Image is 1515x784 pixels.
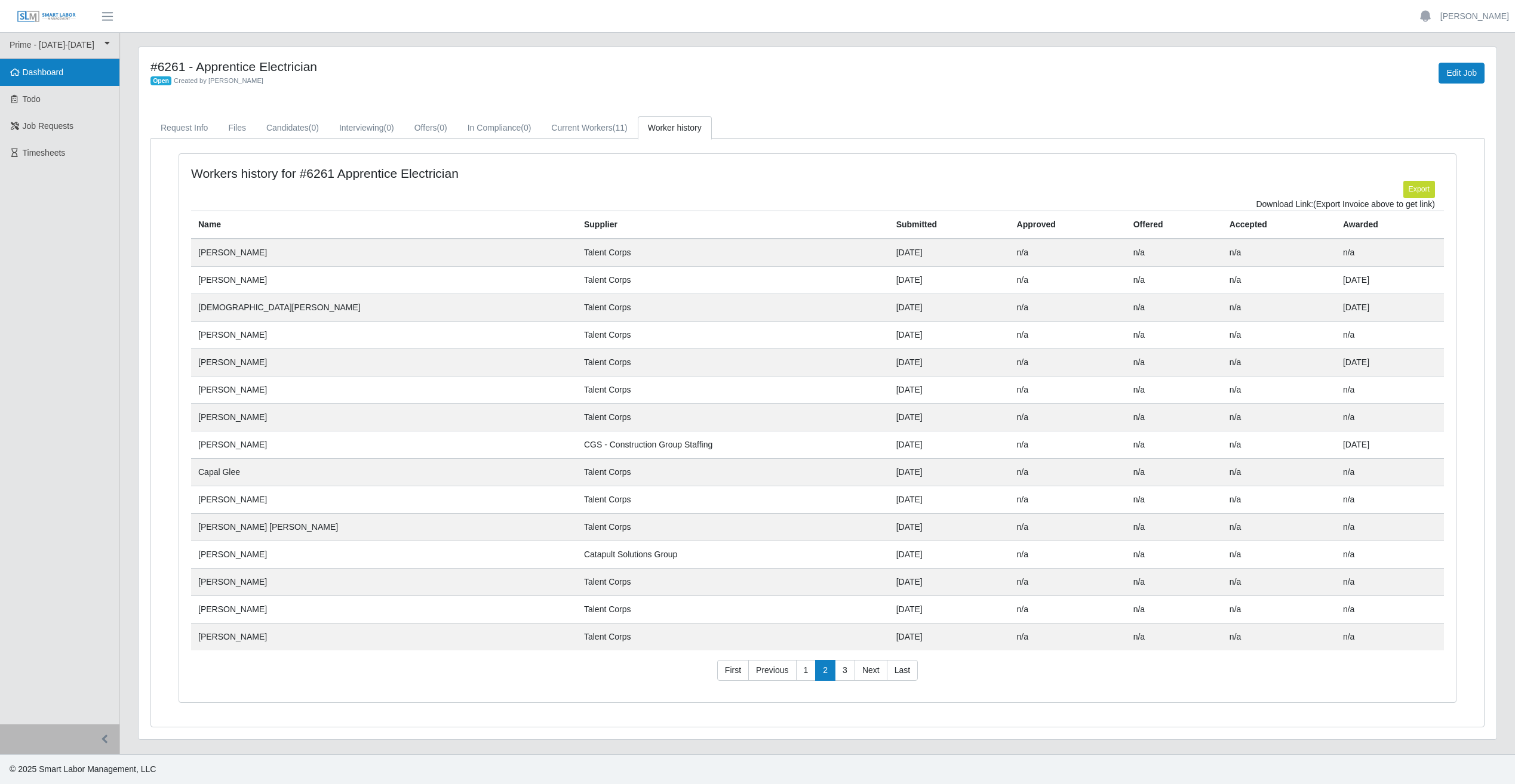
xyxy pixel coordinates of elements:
a: Offers [404,116,457,140]
a: 3 [835,660,855,681]
td: n/a [1336,458,1444,486]
td: n/a [1126,348,1222,376]
td: n/a [1126,568,1222,595]
td: Talent Corps [577,376,889,403]
a: Current Workers [541,116,637,140]
td: n/a [1222,541,1336,568]
td: Talent Corps [577,513,889,541]
a: Next [855,660,887,681]
a: In Compliance [457,116,542,140]
span: Open [150,76,171,86]
td: [DATE] [889,623,1010,650]
td: Talent Corps [577,486,889,513]
td: Capal Glee [191,458,577,486]
td: [DATE] [889,595,1010,623]
span: Job Requests [23,121,74,131]
td: n/a [1010,623,1126,650]
th: Supplier [577,211,889,239]
td: n/a [1336,403,1444,431]
td: n/a [1336,568,1444,595]
td: n/a [1222,513,1336,541]
td: n/a [1336,513,1444,541]
td: n/a [1010,266,1126,294]
td: n/a [1126,541,1222,568]
td: n/a [1126,266,1222,294]
td: [PERSON_NAME] [191,348,577,376]
td: n/a [1010,568,1126,595]
td: n/a [1222,348,1336,376]
a: 2 [815,660,835,681]
td: [PERSON_NAME] [PERSON_NAME] [191,513,577,541]
td: [PERSON_NAME] [191,376,577,403]
td: [DATE] [889,431,1010,458]
td: n/a [1126,623,1222,650]
a: First [717,660,749,681]
td: n/a [1336,623,1444,650]
td: n/a [1336,595,1444,623]
td: n/a [1222,431,1336,458]
td: Talent Corps [577,623,889,650]
td: Talent Corps [577,595,889,623]
td: Talent Corps [577,403,889,431]
a: Request Info [150,116,218,140]
td: n/a [1126,595,1222,623]
td: [DATE] [889,403,1010,431]
a: [PERSON_NAME] [1440,10,1509,23]
img: SLM Logo [17,10,76,23]
a: Edit Job [1439,63,1485,84]
span: (Export Invoice above to get link) [1313,199,1435,209]
th: Offered [1126,211,1222,239]
td: Talent Corps [577,239,889,267]
td: n/a [1222,623,1336,650]
td: [PERSON_NAME] [191,403,577,431]
td: n/a [1222,294,1336,321]
td: [DATE] [889,568,1010,595]
a: Files [218,116,256,140]
td: n/a [1010,403,1126,431]
td: [DEMOGRAPHIC_DATA][PERSON_NAME] [191,294,577,321]
td: n/a [1126,403,1222,431]
td: n/a [1336,321,1444,348]
td: n/a [1010,486,1126,513]
th: Accepted [1222,211,1336,239]
td: Talent Corps [577,458,889,486]
td: [DATE] [1336,431,1444,458]
td: [PERSON_NAME] [191,486,577,513]
td: Talent Corps [577,294,889,321]
td: [PERSON_NAME] [191,623,577,650]
td: [PERSON_NAME] [191,239,577,267]
td: n/a [1222,403,1336,431]
td: Talent Corps [577,348,889,376]
td: n/a [1010,239,1126,267]
td: n/a [1336,239,1444,267]
span: (0) [309,123,319,132]
td: n/a [1222,486,1336,513]
h4: Workers history for #6261 Apprentice Electrician [191,166,1444,181]
span: Dashboard [23,67,64,77]
td: [DATE] [889,266,1010,294]
td: n/a [1336,541,1444,568]
td: n/a [1010,513,1126,541]
td: Catapult Solutions Group [577,541,889,568]
td: n/a [1126,376,1222,403]
td: n/a [1222,321,1336,348]
td: [DATE] [889,376,1010,403]
td: n/a [1010,541,1126,568]
td: n/a [1222,595,1336,623]
td: n/a [1126,321,1222,348]
span: (11) [613,123,628,132]
td: [DATE] [889,239,1010,267]
h4: #6261 - Apprentice Electrician [150,59,921,74]
th: Awarded [1336,211,1444,239]
a: 1 [796,660,816,681]
span: (0) [521,123,531,132]
td: [DATE] [889,458,1010,486]
td: n/a [1010,321,1126,348]
td: [DATE] [1336,294,1444,321]
td: [DATE] [1336,266,1444,294]
td: n/a [1222,239,1336,267]
td: CGS - Construction Group Staffing [577,431,889,458]
span: Created by [PERSON_NAME] [174,77,263,84]
td: n/a [1222,376,1336,403]
td: n/a [1010,595,1126,623]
